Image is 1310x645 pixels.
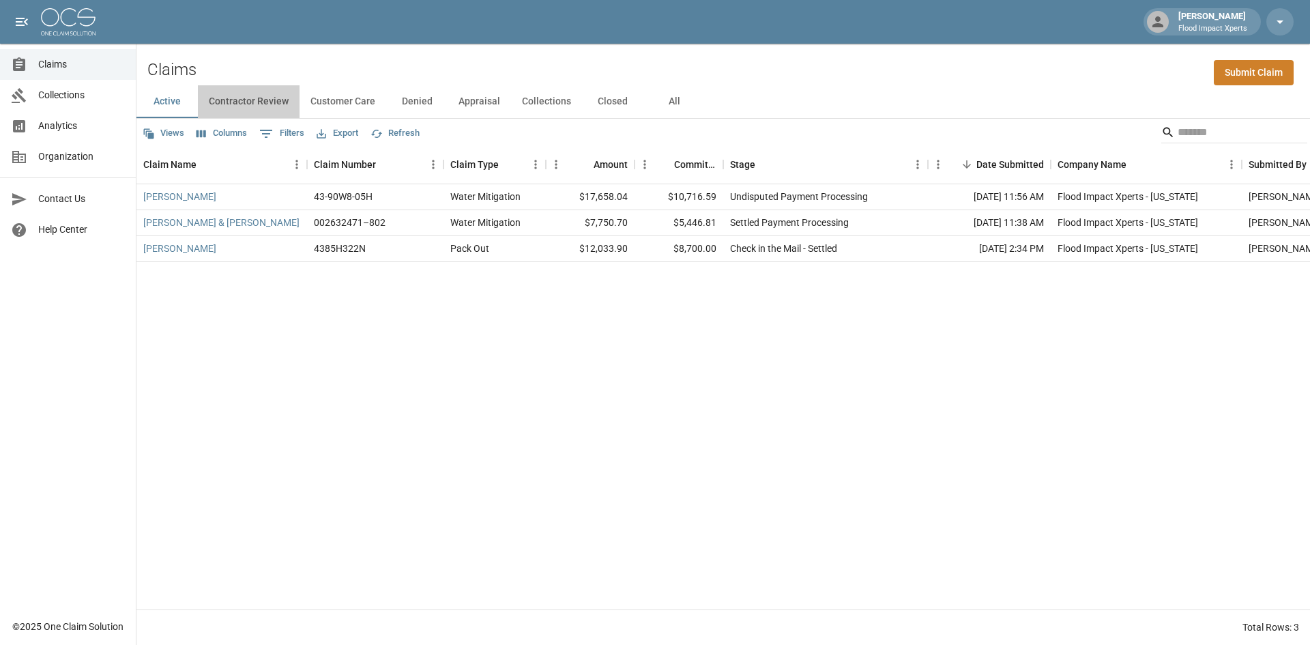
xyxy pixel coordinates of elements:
[143,242,216,255] a: [PERSON_NAME]
[635,184,723,210] div: $10,716.59
[511,85,582,118] button: Collections
[1058,242,1198,255] div: Flood Impact Xperts - Texas
[1242,620,1299,634] div: Total Rows: 3
[38,88,125,102] span: Collections
[928,236,1051,262] div: [DATE] 2:34 PM
[755,155,774,174] button: Sort
[136,145,307,184] div: Claim Name
[1126,155,1146,174] button: Sort
[147,60,196,80] h2: Claims
[450,190,521,203] div: Water Mitigation
[376,155,395,174] button: Sort
[546,154,566,175] button: Menu
[136,85,1310,118] div: dynamic tabs
[256,123,308,145] button: Show filters
[423,154,443,175] button: Menu
[730,242,837,255] div: Check in the Mail - Settled
[1058,216,1198,229] div: Flood Impact Xperts - Texas
[38,149,125,164] span: Organization
[730,216,849,229] div: Settled Payment Processing
[12,620,123,633] div: © 2025 One Claim Solution
[635,154,655,175] button: Menu
[313,123,362,144] button: Export
[307,145,443,184] div: Claim Number
[1249,145,1307,184] div: Submitted By
[1178,23,1247,35] p: Flood Impact Xperts
[674,145,716,184] div: Committed Amount
[1161,121,1307,146] div: Search
[448,85,511,118] button: Appraisal
[928,154,948,175] button: Menu
[723,145,928,184] div: Stage
[546,184,635,210] div: $17,658.04
[287,154,307,175] button: Menu
[499,155,518,174] button: Sort
[314,145,376,184] div: Claim Number
[300,85,386,118] button: Customer Care
[41,8,96,35] img: ocs-logo-white-transparent.png
[1214,60,1294,85] a: Submit Claim
[582,85,643,118] button: Closed
[730,145,755,184] div: Stage
[635,145,723,184] div: Committed Amount
[1221,154,1242,175] button: Menu
[139,123,188,144] button: Views
[136,85,198,118] button: Active
[450,145,499,184] div: Claim Type
[143,190,216,203] a: [PERSON_NAME]
[546,210,635,236] div: $7,750.70
[574,155,594,174] button: Sort
[635,210,723,236] div: $5,446.81
[1051,145,1242,184] div: Company Name
[314,242,366,255] div: 4385H322N
[546,236,635,262] div: $12,033.90
[643,85,705,118] button: All
[907,154,928,175] button: Menu
[1058,145,1126,184] div: Company Name
[928,210,1051,236] div: [DATE] 11:38 AM
[525,154,546,175] button: Menu
[367,123,423,144] button: Refresh
[450,242,489,255] div: Pack Out
[450,216,521,229] div: Water Mitigation
[928,184,1051,210] div: [DATE] 11:56 AM
[143,145,196,184] div: Claim Name
[196,155,216,174] button: Sort
[957,155,976,174] button: Sort
[38,57,125,72] span: Claims
[443,145,546,184] div: Claim Type
[193,123,250,144] button: Select columns
[546,145,635,184] div: Amount
[386,85,448,118] button: Denied
[38,223,125,237] span: Help Center
[635,236,723,262] div: $8,700.00
[38,192,125,206] span: Contact Us
[1173,10,1253,34] div: [PERSON_NAME]
[594,145,628,184] div: Amount
[655,155,674,174] button: Sort
[198,85,300,118] button: Contractor Review
[976,145,1044,184] div: Date Submitted
[314,190,373,203] div: 43-90W8-05H
[730,190,868,203] div: Undisputed Payment Processing
[38,119,125,133] span: Analytics
[928,145,1051,184] div: Date Submitted
[1058,190,1198,203] div: Flood Impact Xperts - Texas
[143,216,300,229] a: [PERSON_NAME] & [PERSON_NAME]
[314,216,385,229] div: 002632471–802
[8,8,35,35] button: open drawer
